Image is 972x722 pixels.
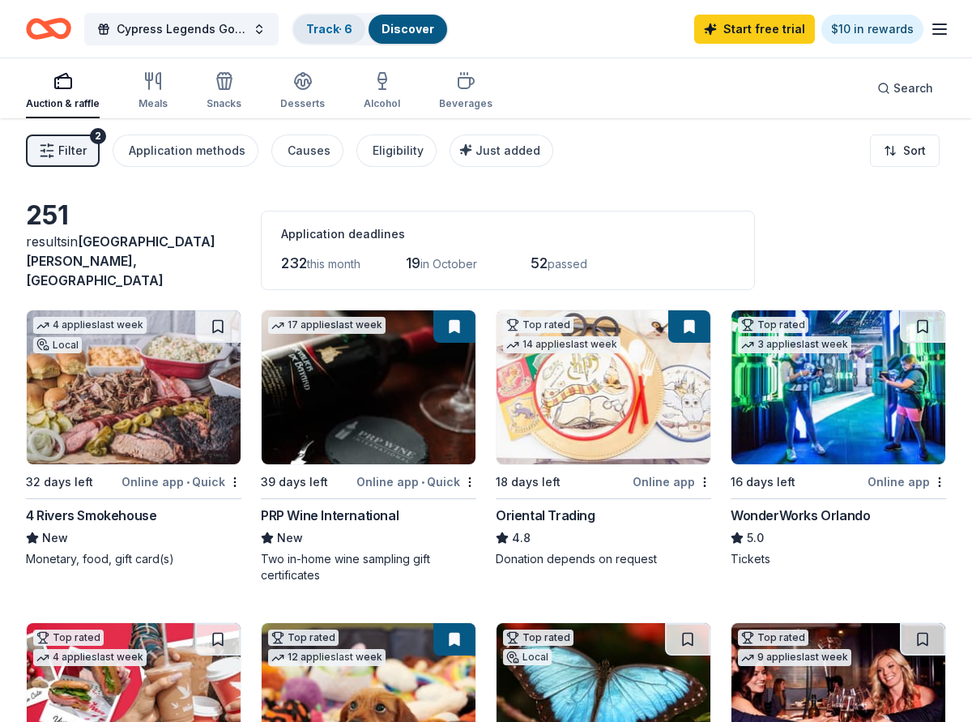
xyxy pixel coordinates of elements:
div: 4 applies last week [33,649,147,666]
a: Image for WonderWorks OrlandoTop rated3 applieslast week16 days leftOnline appWonderWorks Orlando... [731,310,946,567]
button: Application methods [113,135,258,167]
div: 4 Rivers Smokehouse [26,506,156,525]
button: Meals [139,65,168,118]
span: Just added [475,143,540,157]
div: 12 applies last week [268,649,386,666]
div: Beverages [439,97,492,110]
div: 3 applies last week [738,336,851,353]
div: Local [33,337,82,353]
div: Top rated [33,630,104,646]
button: Beverages [439,65,492,118]
div: Top rated [738,630,808,646]
button: Eligibility [356,135,437,167]
div: 251 [26,199,241,232]
a: Start free trial [694,15,815,44]
div: 18 days left [496,472,561,492]
div: WonderWorks Orlando [731,506,870,525]
div: Online app Quick [356,472,476,492]
div: Monetary, food, gift card(s) [26,551,241,567]
div: Application methods [129,141,245,160]
div: 4 applies last week [33,317,147,334]
button: Sort [870,135,940,167]
div: Oriental Trading [496,506,595,525]
span: in October [420,257,477,271]
span: 232 [281,254,307,271]
div: 14 applies last week [503,336,620,353]
span: this month [307,257,360,271]
a: Image for Oriental TradingTop rated14 applieslast week18 days leftOnline appOriental Trading4.8Do... [496,310,711,567]
div: Top rated [268,630,339,646]
button: Track· 6Discover [292,13,449,45]
div: Causes [288,141,330,160]
span: passed [548,257,587,271]
div: Local [503,649,552,665]
div: Online app [633,472,711,492]
span: New [277,528,303,548]
img: Image for 4 Rivers Smokehouse [27,310,241,464]
span: 5.0 [747,528,764,548]
a: Image for PRP Wine International17 applieslast week39 days leftOnline app•QuickPRP Wine Internati... [261,310,476,583]
span: 52 [531,254,548,271]
a: Image for 4 Rivers Smokehouse4 applieslast weekLocal32 days leftOnline app•Quick4 Rivers Smokehou... [26,310,241,567]
div: Top rated [503,630,573,646]
div: Online app Quick [122,472,241,492]
div: Top rated [738,317,808,333]
span: • [186,476,190,489]
div: PRP Wine International [261,506,399,525]
div: Alcohol [364,97,400,110]
a: $10 in rewards [821,15,923,44]
button: Causes [271,135,343,167]
span: New [42,528,68,548]
span: Cypress Legends Golf Tournament [117,19,246,39]
span: [GEOGRAPHIC_DATA][PERSON_NAME], [GEOGRAPHIC_DATA] [26,233,215,288]
button: Just added [450,135,553,167]
img: Image for Oriental Trading [497,310,710,464]
button: Snacks [207,65,241,118]
span: in [26,233,215,288]
span: 19 [406,254,420,271]
span: Sort [903,141,926,160]
span: 4.8 [512,528,531,548]
div: Meals [139,97,168,110]
span: Filter [58,141,87,160]
div: Snacks [207,97,241,110]
div: Online app [868,472,946,492]
div: Desserts [280,97,325,110]
div: results [26,232,241,290]
button: Filter2 [26,135,100,167]
div: 39 days left [261,472,328,492]
a: Track· 6 [306,22,352,36]
a: Home [26,10,71,48]
button: Desserts [280,65,325,118]
div: Tickets [731,551,946,567]
button: Auction & raffle [26,65,100,118]
img: Image for PRP Wine International [262,310,475,464]
div: Donation depends on request [496,551,711,567]
button: Alcohol [364,65,400,118]
button: Search [864,72,946,105]
div: 16 days left [731,472,795,492]
span: Search [893,79,933,98]
div: Top rated [503,317,573,333]
div: 9 applies last week [738,649,851,666]
button: Cypress Legends Golf Tournament [84,13,279,45]
div: Two in-home wine sampling gift certificates [261,551,476,583]
span: • [421,476,424,489]
div: 17 applies last week [268,317,386,334]
div: Eligibility [373,141,424,160]
div: Application deadlines [281,224,735,244]
a: Discover [382,22,434,36]
div: 32 days left [26,472,93,492]
img: Image for WonderWorks Orlando [731,310,945,464]
div: Auction & raffle [26,97,100,110]
div: 2 [90,128,106,144]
